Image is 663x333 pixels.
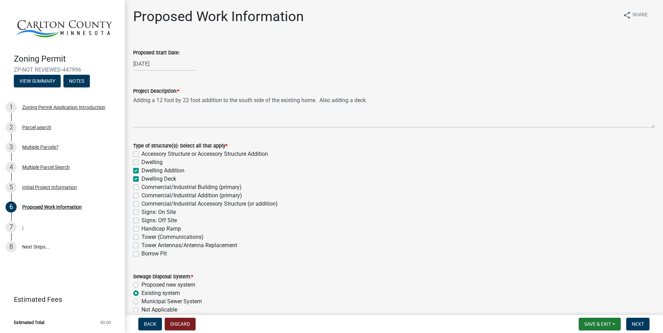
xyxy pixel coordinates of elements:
[144,321,156,327] span: Back
[133,51,180,55] label: Proposed Start Date:
[14,320,44,325] span: Estimated Total
[141,216,177,225] label: Signs: Off Site
[141,183,242,191] label: Commercial/Industrial Building (primary)
[141,233,204,241] label: Tower (Communications)
[165,318,196,330] button: Discard
[6,241,17,252] div: 8
[141,150,268,158] label: Accessory Structure or Accessory Structure Addition
[141,175,176,183] label: Dwelling Deck
[141,166,184,175] label: Dwelling Addition
[141,208,176,216] label: Signs: On Site
[6,142,17,153] div: 3
[63,79,90,84] wm-modal-confirm: Notes
[22,105,105,110] div: Zoning Permit Application Introduction
[133,57,197,71] input: mm/dd/yyyy
[6,222,17,233] div: 7
[141,289,180,297] label: Existing system
[22,225,23,229] div: :
[100,320,111,325] span: $0.00
[14,75,61,87] button: View Summary
[133,274,193,279] label: Sewage Disposal System:
[141,158,163,166] label: Dwelling
[6,162,17,173] div: 4
[14,79,61,84] wm-modal-confirm: Summary
[141,297,202,306] label: Municipal Sewer System
[22,185,77,190] div: Initial Project Information
[141,191,242,200] label: Commercial/Industrial Addition (primary)
[14,54,119,64] h4: Zoning Permit
[584,321,611,327] span: Save & Exit
[141,225,181,233] label: Handicap Ramp
[6,292,114,306] a: Estimated Fees
[133,89,179,94] label: Project Description:
[141,250,167,258] label: Borrow Pit
[14,7,114,47] img: Carlton County, Minnesota
[14,66,111,73] span: ZP-NOT REVIEWED-447996
[6,122,17,133] div: 2
[626,318,649,330] button: Next
[141,241,237,250] label: Tower Antennas/Antenna Replacement
[138,318,162,330] button: Back
[617,8,653,22] button: shareShare
[623,11,631,19] i: share
[141,306,177,314] label: Not Applicable
[141,281,195,289] label: Proposed new system
[22,205,82,209] div: Proposed Work Information
[141,200,278,208] label: Commercial/Industrial Accessory Structure (or addition)
[6,102,17,113] div: 1
[133,8,304,25] h1: Proposed Work Information
[133,144,227,148] label: Type of structure(s): Select all that apply
[22,145,59,150] div: Multiple Parcels?
[579,318,621,330] button: Save & Exit
[22,165,70,170] div: Multiple Parcel Search
[632,11,648,19] span: Share
[632,321,644,327] span: Next
[6,182,17,193] div: 5
[22,125,51,130] div: Parcel search
[6,201,17,213] div: 6
[63,75,90,87] button: Notes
